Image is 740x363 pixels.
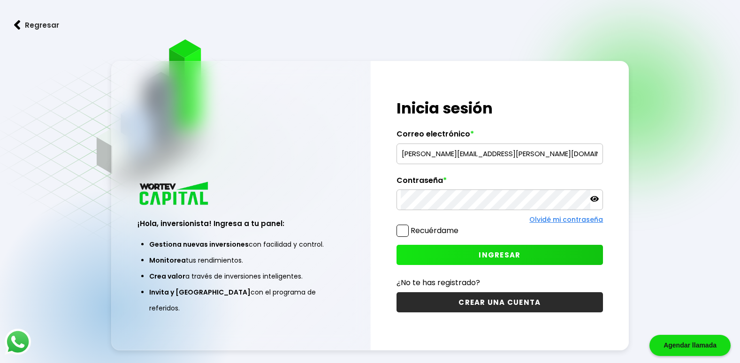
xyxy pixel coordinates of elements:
[149,284,333,316] li: con el programa de referidos.
[149,256,186,265] span: Monitorea
[149,272,185,281] span: Crea valor
[5,329,31,355] img: logos_whatsapp-icon.242b2217.svg
[149,287,251,297] span: Invita y [GEOGRAPHIC_DATA]
[14,20,21,30] img: flecha izquierda
[649,335,731,356] div: Agendar llamada
[397,277,603,288] p: ¿No te has registrado?
[529,215,603,224] a: Olvidé mi contraseña
[397,97,603,120] h1: Inicia sesión
[149,240,249,249] span: Gestiona nuevas inversiones
[401,144,599,164] input: hola@wortev.capital
[149,252,333,268] li: tus rendimientos.
[397,292,603,312] button: CREAR UNA CUENTA
[397,129,603,144] label: Correo electrónico
[397,277,603,312] a: ¿No te has registrado?CREAR UNA CUENTA
[479,250,520,260] span: INGRESAR
[149,236,333,252] li: con facilidad y control.
[397,245,603,265] button: INGRESAR
[411,225,458,236] label: Recuérdame
[149,268,333,284] li: a través de inversiones inteligentes.
[137,181,212,208] img: logo_wortev_capital
[137,218,344,229] h3: ¡Hola, inversionista! Ingresa a tu panel:
[397,176,603,190] label: Contraseña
